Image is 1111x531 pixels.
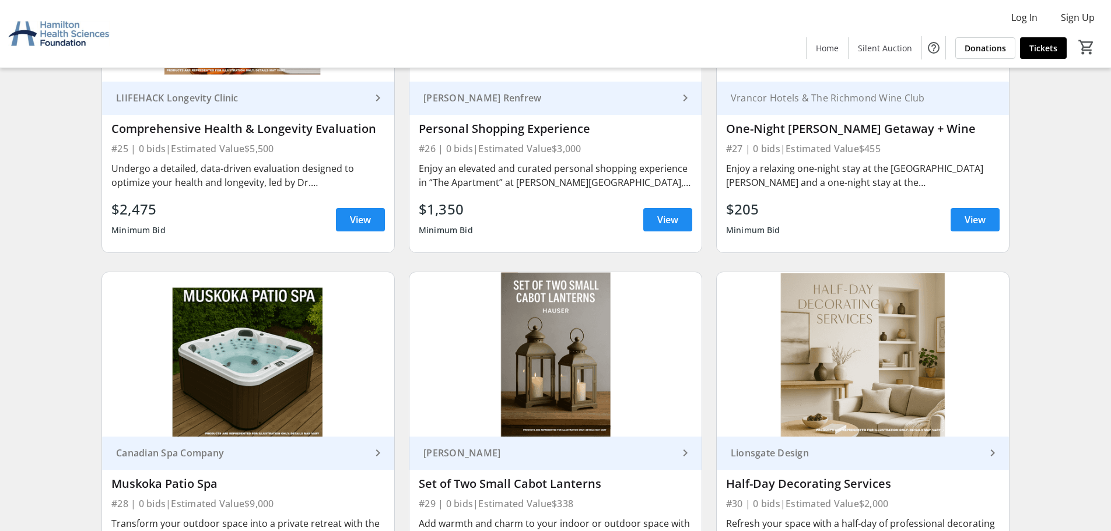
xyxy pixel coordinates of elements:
[726,122,1000,136] div: One-Night [PERSON_NAME] Getaway + Wine
[1029,42,1057,54] span: Tickets
[726,220,780,241] div: Minimum Bid
[726,161,1000,189] div: Enjoy a relaxing one-night stay at the [GEOGRAPHIC_DATA][PERSON_NAME] and a one-night stay at the...
[111,122,385,136] div: Comprehensive Health & Longevity Evaluation
[419,495,692,512] div: #29 | 0 bids | Estimated Value $338
[965,213,986,227] span: View
[111,220,166,241] div: Minimum Bid
[643,208,692,231] a: View
[409,82,702,115] a: [PERSON_NAME] Renfrew
[419,220,473,241] div: Minimum Bid
[409,437,702,470] a: [PERSON_NAME]
[717,437,1009,470] a: Lionsgate Design
[419,161,692,189] div: Enjoy an elevated and curated personal shopping experience in “The Apartment” at [PERSON_NAME][GE...
[922,36,945,59] button: Help
[955,37,1015,59] a: Donations
[419,447,678,459] div: [PERSON_NAME]
[1002,8,1047,27] button: Log In
[419,92,678,104] div: [PERSON_NAME] Renfrew
[419,477,692,491] div: Set of Two Small Cabot Lanterns
[7,5,111,63] img: Hamilton Health Sciences Foundation's Logo
[371,91,385,105] mat-icon: keyboard_arrow_right
[419,122,692,136] div: Personal Shopping Experience
[102,82,394,115] a: LIIFEHACK Longevity Clinic
[111,92,371,104] div: LIIFEHACK Longevity Clinic
[726,140,1000,157] div: #27 | 0 bids | Estimated Value $455
[807,37,848,59] a: Home
[965,42,1006,54] span: Donations
[111,495,385,512] div: #28 | 0 bids | Estimated Value $9,000
[726,477,1000,491] div: Half-Day Decorating Services
[951,208,1000,231] a: View
[102,437,394,470] a: Canadian Spa Company
[111,477,385,491] div: Muskoka Patio Spa
[102,272,394,437] img: Muskoka Patio Spa
[849,37,921,59] a: Silent Auction
[1011,10,1038,24] span: Log In
[350,213,371,227] span: View
[858,42,912,54] span: Silent Auction
[816,42,839,54] span: Home
[111,199,166,220] div: $2,475
[678,91,692,105] mat-icon: keyboard_arrow_right
[371,446,385,460] mat-icon: keyboard_arrow_right
[111,161,385,189] div: Undergo a detailed, data-driven evaluation designed to optimize your health and longevity, led by...
[1020,37,1067,59] a: Tickets
[657,213,678,227] span: View
[986,446,1000,460] mat-icon: keyboard_arrow_right
[1076,37,1097,58] button: Cart
[111,447,371,459] div: Canadian Spa Company
[1061,10,1095,24] span: Sign Up
[336,208,385,231] a: View
[111,140,385,157] div: #25 | 0 bids | Estimated Value $5,500
[419,140,692,157] div: #26 | 0 bids | Estimated Value $3,000
[726,199,780,220] div: $205
[1052,8,1104,27] button: Sign Up
[419,199,473,220] div: $1,350
[726,447,986,459] div: Lionsgate Design
[717,272,1009,437] img: Half-Day Decorating Services
[409,272,702,437] img: Set of Two Small Cabot Lanterns
[726,495,1000,512] div: #30 | 0 bids | Estimated Value $2,000
[726,92,986,104] div: Vrancor Hotels & The Richmond Wine Club
[678,446,692,460] mat-icon: keyboard_arrow_right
